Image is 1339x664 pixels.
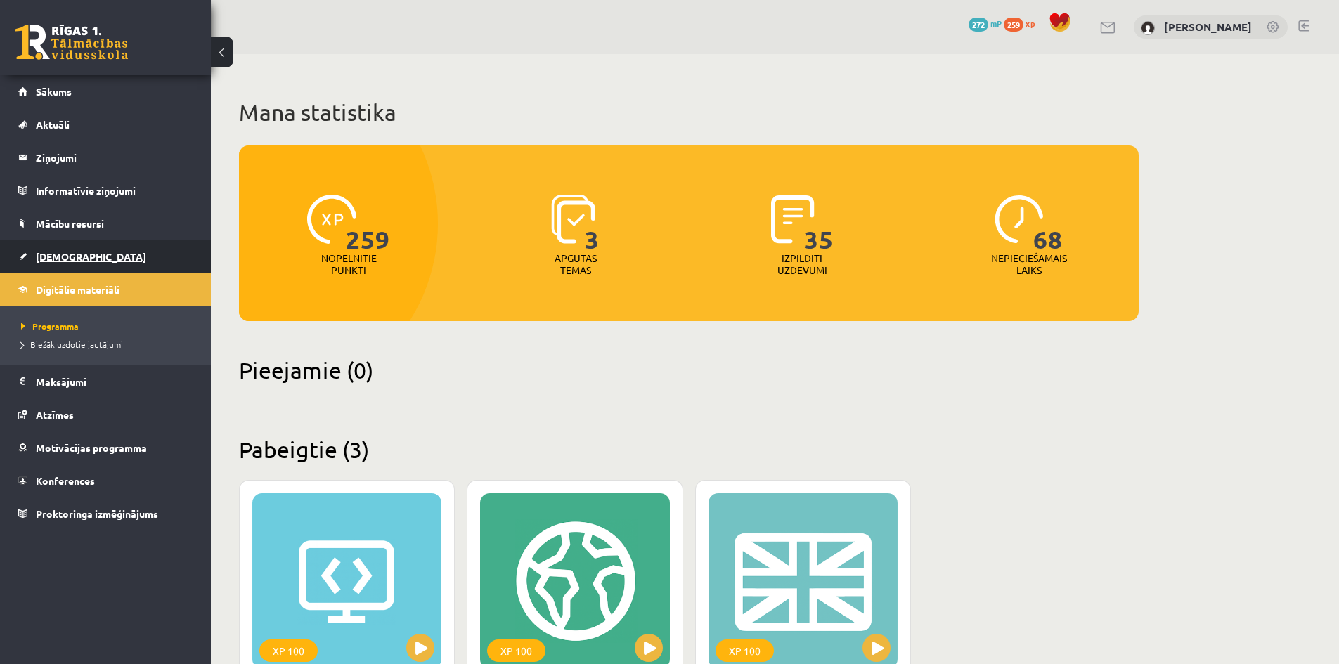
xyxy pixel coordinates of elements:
[1026,18,1035,29] span: xp
[1164,20,1252,34] a: [PERSON_NAME]
[18,464,193,497] a: Konferences
[18,207,193,240] a: Mācību resursi
[21,339,123,350] span: Biežāk uzdotie jautājumi
[321,252,377,276] p: Nopelnītie punkti
[21,320,197,332] a: Programma
[18,273,193,306] a: Digitālie materiāli
[969,18,988,32] span: 272
[18,431,193,464] a: Motivācijas programma
[36,174,193,207] legend: Informatīvie ziņojumi
[259,639,318,662] div: XP 100
[487,639,545,662] div: XP 100
[585,195,600,252] span: 3
[36,365,193,398] legend: Maksājumi
[346,195,390,252] span: 259
[995,195,1044,244] img: icon-clock-7be60019b62300814b6bd22b8e044499b485619524d84068768e800edab66f18.svg
[36,474,95,487] span: Konferences
[771,195,815,244] img: icon-completed-tasks-ad58ae20a441b2904462921112bc710f1caf180af7a3daa7317a5a94f2d26646.svg
[18,75,193,108] a: Sākums
[18,398,193,431] a: Atzīmes
[18,141,193,174] a: Ziņojumi
[239,98,1139,126] h1: Mana statistika
[36,441,147,454] span: Motivācijas programma
[36,250,146,263] span: [DEMOGRAPHIC_DATA]
[36,85,72,98] span: Sākums
[551,195,595,244] img: icon-learned-topics-4a711ccc23c960034f471b6e78daf4a3bad4a20eaf4de84257b87e66633f6470.svg
[969,18,1002,29] a: 272 mP
[1004,18,1023,32] span: 259
[1141,21,1155,35] img: Sandijs Lakstīgala
[18,365,193,398] a: Maksājumi
[307,195,356,244] img: icon-xp-0682a9bc20223a9ccc6f5883a126b849a74cddfe5390d2b41b4391c66f2066e7.svg
[18,497,193,530] a: Proktoringa izmēģinājums
[15,25,128,60] a: Rīgas 1. Tālmācības vidusskola
[548,252,603,276] p: Apgūtās tēmas
[239,356,1139,384] h2: Pieejamie (0)
[36,118,70,131] span: Aktuāli
[36,507,158,520] span: Proktoringa izmēģinājums
[18,240,193,273] a: [DEMOGRAPHIC_DATA]
[991,252,1067,276] p: Nepieciešamais laiks
[36,141,193,174] legend: Ziņojumi
[1033,195,1063,252] span: 68
[239,436,1139,463] h2: Pabeigtie (3)
[21,320,79,332] span: Programma
[990,18,1002,29] span: mP
[18,174,193,207] a: Informatīvie ziņojumi
[36,283,119,296] span: Digitālie materiāli
[775,252,829,276] p: Izpildīti uzdevumi
[36,217,104,230] span: Mācību resursi
[716,639,774,662] div: XP 100
[21,338,197,351] a: Biežāk uzdotie jautājumi
[1004,18,1042,29] a: 259 xp
[804,195,834,252] span: 35
[36,408,74,421] span: Atzīmes
[18,108,193,141] a: Aktuāli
